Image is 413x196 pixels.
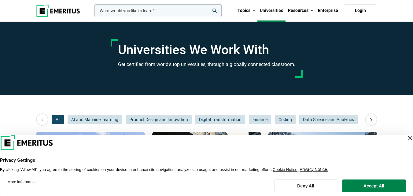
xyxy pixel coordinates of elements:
h1: Universities We Work With [118,42,295,57]
button: Finance [249,115,271,124]
button: Digital Transformation [195,115,245,124]
a: Login [344,4,377,17]
button: All [52,115,64,124]
button: Coding [275,115,296,124]
img: Universities We Work With [268,132,377,193]
button: Data Science and Analytics [299,115,358,124]
button: Product Design and Innovation [126,115,192,124]
input: woocommerce-product-search-field-0 [94,4,222,17]
img: Universities We Work With [152,132,261,193]
img: Universities We Work With [36,132,145,193]
button: AI and Machine Learning [68,115,122,124]
h3: Get certified from world’s top universities, through a globally connected classroom. [118,61,295,68]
